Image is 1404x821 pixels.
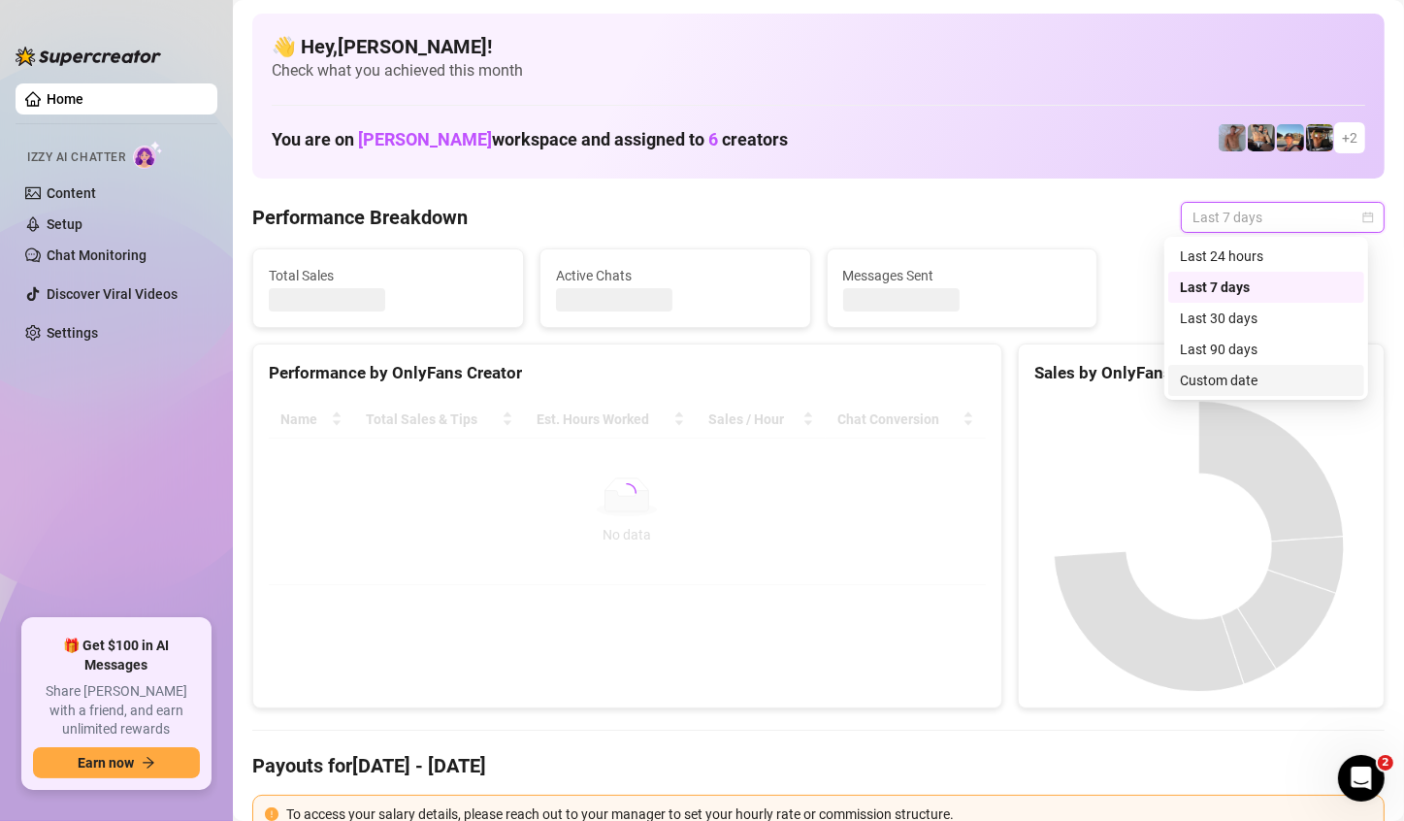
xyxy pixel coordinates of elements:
div: Last 90 days [1168,334,1364,365]
h4: Payouts for [DATE] - [DATE] [252,752,1385,779]
div: Last 7 days [1180,277,1353,298]
span: Check what you achieved this month [272,60,1365,82]
span: Izzy AI Chatter [27,148,125,167]
button: Earn nowarrow-right [33,747,200,778]
a: Home [47,91,83,107]
span: 🎁 Get $100 in AI Messages [33,637,200,674]
span: arrow-right [142,756,155,770]
span: 6 [708,129,718,149]
span: + 2 [1342,127,1357,148]
img: Joey [1219,124,1246,151]
span: Last 7 days [1192,203,1373,232]
span: Share [PERSON_NAME] with a friend, and earn unlimited rewards [33,682,200,739]
div: Last 24 hours [1180,246,1353,267]
div: Performance by OnlyFans Creator [269,360,986,386]
img: logo-BBDzfeDw.svg [16,47,161,66]
span: Active Chats [556,265,795,286]
a: Discover Viral Videos [47,286,178,302]
span: exclamation-circle [265,807,278,821]
a: Content [47,185,96,201]
div: Custom date [1168,365,1364,396]
h4: 👋 Hey, [PERSON_NAME] ! [272,33,1365,60]
span: loading [614,479,639,505]
iframe: Intercom live chat [1338,755,1385,802]
span: Earn now [78,755,134,771]
span: Total Sales [269,265,507,286]
a: Chat Monitoring [47,247,147,263]
a: Settings [47,325,98,341]
div: Custom date [1180,370,1353,391]
div: Last 90 days [1180,339,1353,360]
div: Last 30 days [1180,308,1353,329]
h4: Performance Breakdown [252,204,468,231]
div: Last 30 days [1168,303,1364,334]
img: AI Chatter [133,141,163,169]
a: Setup [47,216,82,232]
span: [PERSON_NAME] [358,129,492,149]
img: Nathan [1306,124,1333,151]
img: Zach [1277,124,1304,151]
h1: You are on workspace and assigned to creators [272,129,788,150]
span: 2 [1378,755,1393,771]
div: Sales by OnlyFans Creator [1034,360,1368,386]
span: Messages Sent [843,265,1082,286]
div: Last 7 days [1168,272,1364,303]
img: George [1248,124,1275,151]
div: Last 24 hours [1168,241,1364,272]
span: calendar [1362,212,1374,223]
